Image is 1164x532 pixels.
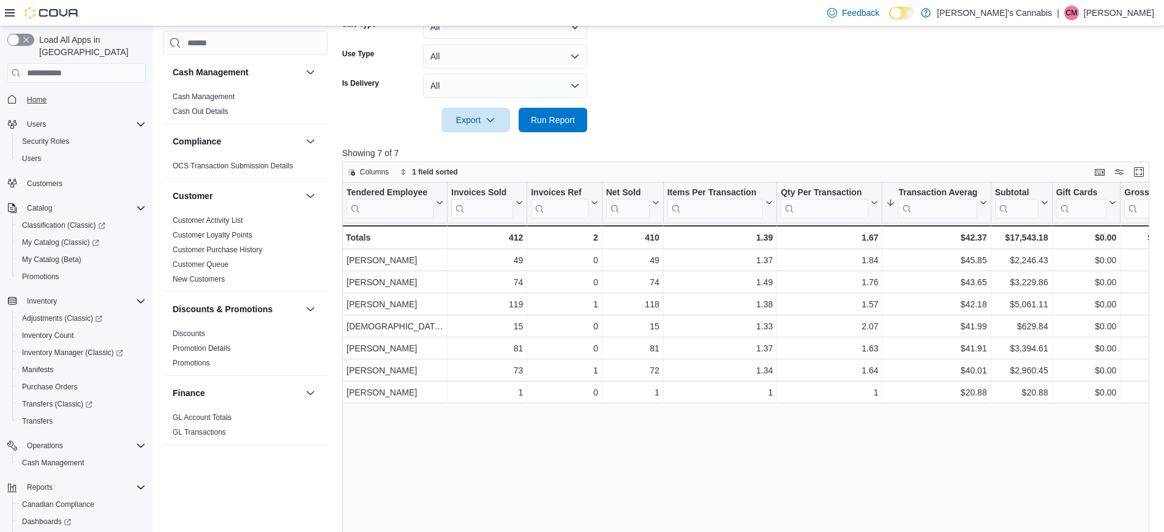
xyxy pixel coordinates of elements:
[994,342,1048,356] div: $3,394.61
[27,482,53,492] span: Reports
[17,235,104,250] a: My Catalog (Classic)
[17,311,146,326] span: Adjustments (Classic)
[17,151,146,166] span: Users
[303,65,318,80] button: Cash Management
[531,275,598,290] div: 0
[1056,386,1116,400] div: $0.00
[22,238,99,247] span: My Catalog (Classic)
[173,161,293,171] span: OCS Transaction Submission Details
[994,187,1038,199] div: Subtotal
[886,364,986,378] div: $40.01
[17,380,146,394] span: Purchase Orders
[22,294,62,309] button: Inventory
[27,441,63,451] span: Operations
[886,342,986,356] div: $41.91
[22,272,59,282] span: Promotions
[898,187,977,199] div: Transaction Average
[886,386,986,400] div: $20.88
[667,364,773,378] div: 1.34
[2,174,151,192] button: Customers
[12,496,151,513] button: Canadian Compliance
[347,187,443,219] button: Tendered Employee
[17,414,58,429] a: Transfers
[22,294,146,309] span: Inventory
[22,201,57,215] button: Catalog
[2,437,151,454] button: Operations
[12,513,151,530] a: Dashboards
[395,165,463,179] button: 1 field sorted
[173,190,301,202] button: Customer
[173,358,210,368] span: Promotions
[1066,6,1078,20] span: CM
[22,517,71,526] span: Dashboards
[17,362,146,377] span: Manifests
[22,480,58,495] button: Reports
[886,320,986,334] div: $41.99
[531,342,598,356] div: 0
[173,329,205,339] span: Discounts
[27,296,57,306] span: Inventory
[346,230,443,245] div: Totals
[451,386,523,400] div: 1
[531,364,598,378] div: 1
[451,342,523,356] div: 81
[781,298,878,312] div: 1.57
[173,245,263,254] a: Customer Purchase History
[886,298,986,312] div: $42.18
[17,328,146,343] span: Inventory Count
[531,386,598,400] div: 0
[1112,165,1127,179] button: Display options
[781,342,878,356] div: 1.63
[781,187,868,219] div: Qty Per Transaction
[27,95,47,105] span: Home
[994,298,1048,312] div: $5,061.11
[667,298,773,312] div: 1.38
[173,303,301,315] button: Discounts & Promotions
[667,342,773,356] div: 1.37
[606,230,659,245] div: 410
[519,108,587,132] button: Run Report
[173,344,231,353] a: Promotion Details
[17,269,64,284] a: Promotions
[606,187,649,219] div: Net Sold
[173,413,231,422] a: GL Account Totals
[12,268,151,285] button: Promotions
[1132,165,1146,179] button: Enter fullscreen
[1084,6,1154,20] p: [PERSON_NAME]
[17,328,79,343] a: Inventory Count
[17,218,110,233] a: Classification (Classic)
[22,416,53,426] span: Transfers
[886,253,986,268] div: $45.85
[173,260,228,269] span: Customer Queue
[173,66,301,78] button: Cash Management
[17,134,146,149] span: Security Roles
[2,90,151,108] button: Home
[173,66,249,78] h3: Cash Management
[1056,364,1116,378] div: $0.00
[173,135,301,148] button: Compliance
[1056,298,1116,312] div: $0.00
[17,497,146,512] span: Canadian Compliance
[531,230,598,245] div: 2
[12,327,151,344] button: Inventory Count
[173,92,235,101] a: Cash Management
[606,342,659,356] div: 81
[303,386,318,400] button: Finance
[22,331,74,340] span: Inventory Count
[17,269,146,284] span: Promotions
[163,410,328,444] div: Finance
[12,413,151,430] button: Transfers
[781,386,878,400] div: 1
[12,454,151,471] button: Cash Management
[347,364,443,378] div: [PERSON_NAME]
[22,458,84,468] span: Cash Management
[173,413,231,422] span: GL Account Totals
[451,187,513,219] div: Invoices Sold
[17,235,146,250] span: My Catalog (Classic)
[173,135,221,148] h3: Compliance
[17,252,86,267] a: My Catalog (Beta)
[781,253,878,268] div: 1.84
[24,7,80,19] img: Cova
